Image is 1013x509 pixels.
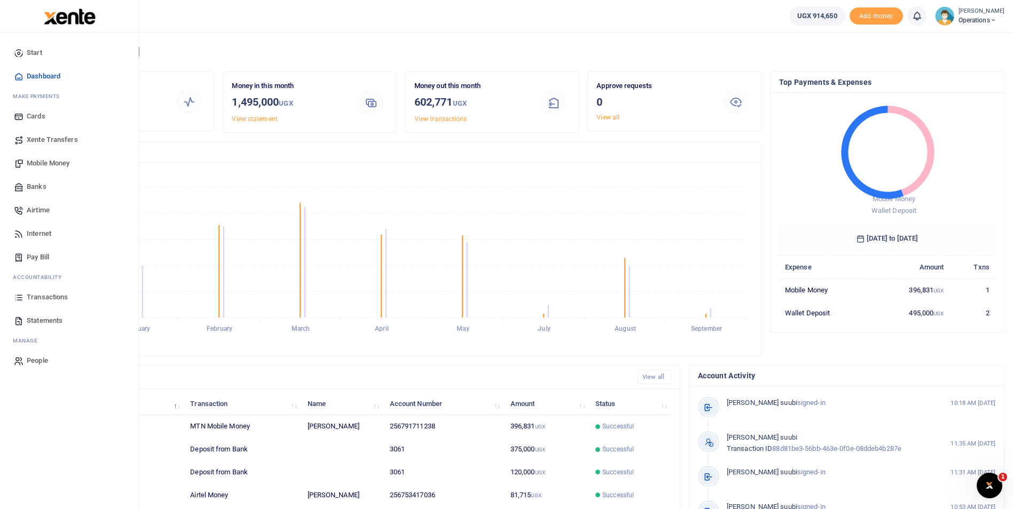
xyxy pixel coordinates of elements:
[301,415,383,438] td: [PERSON_NAME]
[596,94,711,110] h3: 0
[873,301,950,324] td: 495,000
[27,315,62,326] span: Statements
[27,181,46,192] span: Banks
[727,444,772,452] span: Transaction ID
[27,134,78,145] span: Xente Transfers
[279,99,293,107] small: UGX
[27,292,68,303] span: Transactions
[797,11,837,21] span: UGX 914,650
[18,92,60,100] span: ake Payments
[184,461,301,484] td: Deposit from Bank
[384,392,505,415] th: Account Number: activate to sort column ascending
[779,76,995,88] h4: Top Payments & Expenses
[232,115,277,123] a: View statement
[50,146,752,158] h4: Transactions Overview
[232,94,347,112] h3: 1,495,000
[535,447,545,452] small: UGX
[18,337,38,345] span: anage
[505,392,590,415] th: Amount: activate to sort column ascending
[9,175,130,198] a: Banks
[9,332,130,349] li: M
[9,269,130,285] li: Ac
[950,256,995,279] th: Txns
[9,245,130,269] a: Pay Bill
[41,46,1004,58] h4: Hello [PERSON_NAME]
[27,47,42,58] span: Start
[779,279,873,301] td: Mobile Money
[9,65,130,88] a: Dashboard
[531,492,541,498] small: UGX
[184,392,301,415] th: Transaction: activate to sort column ascending
[933,311,944,316] small: UGX
[457,325,469,333] tspan: May
[596,81,711,92] p: Approve requests
[453,99,467,107] small: UGX
[850,7,903,25] span: Add money
[779,301,873,324] td: Wallet Deposit
[590,392,671,415] th: Status: activate to sort column ascending
[384,438,505,461] td: 3061
[873,256,950,279] th: Amount
[44,9,96,25] img: logo-large
[535,424,545,430] small: UGX
[779,226,995,251] h6: [DATE] to [DATE]
[414,115,467,123] a: View transactions
[935,6,1004,26] a: profile-user [PERSON_NAME] Operations
[27,111,45,122] span: Cards
[785,6,850,26] li: Wallet ballance
[850,11,903,19] a: Add money
[596,114,619,121] a: View all
[951,468,995,477] small: 11:31 AM [DATE]
[50,371,629,383] h4: Recent Transactions
[27,158,69,169] span: Mobile Money
[999,473,1007,481] span: 1
[301,484,383,507] td: [PERSON_NAME]
[951,439,995,448] small: 11:35 AM [DATE]
[27,228,51,239] span: Internet
[9,285,130,309] a: Transactions
[384,484,505,507] td: 256753417036
[933,288,944,293] small: UGX
[505,438,590,461] td: 375,000
[602,444,634,454] span: Successful
[602,490,634,500] span: Successful
[414,94,529,112] h3: 602,771
[950,301,995,324] td: 2
[727,432,928,455] p: 88d81be3-56bb-463e-0f0e-08ddeb4b287e
[43,12,96,20] a: logo-small logo-large logo-large
[538,325,550,333] tspan: July
[384,461,505,484] td: 3061
[535,470,545,475] small: UGX
[873,195,915,203] span: Mobile Money
[9,309,130,332] a: Statements
[9,349,130,372] a: People
[505,415,590,438] td: 396,831
[727,397,928,409] p: signed-in
[27,71,60,82] span: Dashboard
[27,355,48,366] span: People
[184,438,301,461] td: Deposit from Bank
[602,467,634,477] span: Successful
[384,415,505,438] td: 256791711238
[27,205,50,216] span: Airtime
[950,279,995,301] td: 1
[9,105,130,128] a: Cards
[184,484,301,507] td: Airtel Money
[959,7,1004,16] small: [PERSON_NAME]
[638,370,671,384] a: View all
[9,88,130,105] li: M
[873,279,950,301] td: 396,831
[850,7,903,25] li: Toup your wallet
[505,484,590,507] td: 81,715
[505,461,590,484] td: 120,000
[375,325,389,333] tspan: April
[977,473,1002,498] iframe: Intercom live chat
[207,325,232,333] tspan: February
[727,399,797,407] span: [PERSON_NAME] suubi
[779,256,873,279] th: Expense
[21,273,61,281] span: countability
[691,325,723,333] tspan: September
[727,433,797,441] span: [PERSON_NAME] suubi
[9,198,130,222] a: Airtime
[727,468,797,476] span: [PERSON_NAME] suubi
